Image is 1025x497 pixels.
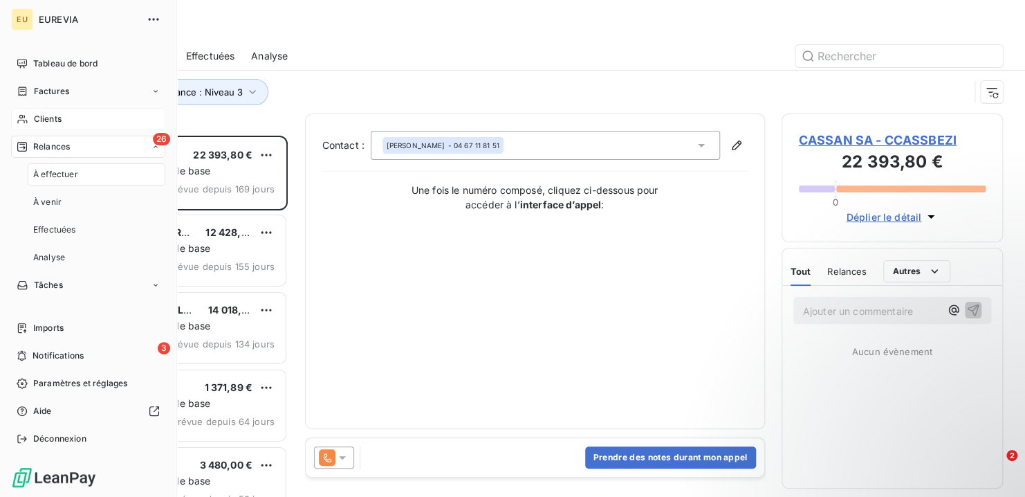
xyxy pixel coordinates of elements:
[172,416,275,427] span: prévue depuis 64 jours
[842,209,942,225] button: Déplier le détail
[846,210,921,224] span: Déplier le détail
[1006,450,1017,461] span: 2
[34,85,69,98] span: Factures
[251,49,288,63] span: Analyse
[791,266,811,277] span: Tout
[33,141,70,153] span: Relances
[33,405,52,417] span: Aide
[33,322,64,334] span: Imports
[34,113,62,125] span: Clients
[33,168,78,181] span: À effectuer
[186,49,235,63] span: Effectuées
[833,197,838,208] span: 0
[205,381,253,393] span: 1 371,89 €
[396,183,673,212] p: Une fois le numéro composé, cliquez ci-dessous pour accéder à l’ :
[153,133,170,145] span: 26
[799,150,986,177] h3: 22 393,80 €
[33,57,98,70] span: Tableau de bord
[200,459,253,471] span: 3 480,00 €
[33,377,127,390] span: Paramètres et réglages
[585,446,756,469] button: Prendre des notes durant mon appel
[169,183,275,195] span: prévue depuis 169 jours
[158,342,170,354] span: 3
[520,199,602,210] strong: interface d’appel
[193,149,252,161] span: 22 393,80 €
[169,338,275,350] span: prévue depuis 134 jours
[387,141,445,150] span: [PERSON_NAME]
[33,350,84,362] span: Notifications
[205,226,262,238] span: 12 428,37 €
[11,8,33,30] div: EU
[118,87,243,98] span: Niveau de relance : Niveau 3
[978,450,1011,483] iframe: Intercom live chat
[795,45,1003,67] input: Rechercher
[799,131,986,150] span: CASSAN SA - CCASSBEZI
[852,346,932,357] span: Aucun évènement
[322,138,371,152] label: Contact :
[34,279,63,291] span: Tâches
[33,433,86,445] span: Déconnexion
[33,196,62,208] span: À venir
[33,251,65,264] span: Analyse
[33,224,76,236] span: Effectuées
[748,363,1025,460] iframe: Intercom notifications message
[11,467,97,489] img: Logo LeanPay
[169,261,275,272] span: prévue depuis 155 jours
[387,141,499,150] div: - 04 67 11 81 51
[11,400,165,422] a: Aide
[883,260,950,282] button: Autres
[66,136,288,497] div: grid
[208,304,264,316] span: 14 018,99 €
[827,266,867,277] span: Relances
[39,14,138,25] span: EUREVIA
[98,79,268,105] button: Niveau de relance : Niveau 3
